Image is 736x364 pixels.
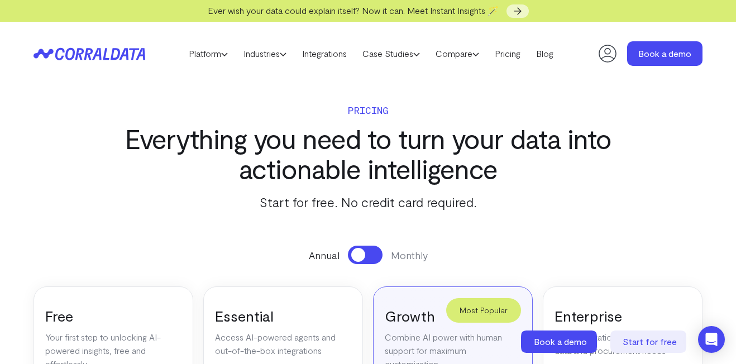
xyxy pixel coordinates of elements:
[627,41,702,66] a: Book a demo
[487,45,528,62] a: Pricing
[521,331,599,353] a: Book a demo
[108,192,628,212] p: Start for free. No credit card required.
[385,306,521,325] h3: Growth
[309,248,340,262] span: Annual
[446,298,521,323] div: Most Popular
[236,45,294,62] a: Industries
[108,102,628,118] p: Pricing
[555,306,691,325] h3: Enterprise
[534,336,587,347] span: Book a demo
[610,331,689,353] a: Start for free
[428,45,487,62] a: Compare
[391,248,428,262] span: Monthly
[215,331,351,357] p: Access AI-powered agents and out-of-the-box integrations
[623,336,677,347] span: Start for free
[181,45,236,62] a: Platform
[698,326,725,353] div: Open Intercom Messenger
[208,5,499,16] span: Ever wish your data could explain itself? Now it can. Meet Instant Insights 🪄
[215,306,351,325] h3: Essential
[45,306,181,325] h3: Free
[528,45,561,62] a: Blog
[294,45,355,62] a: Integrations
[108,123,628,184] h3: Everything you need to turn your data into actionable intelligence
[355,45,428,62] a: Case Studies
